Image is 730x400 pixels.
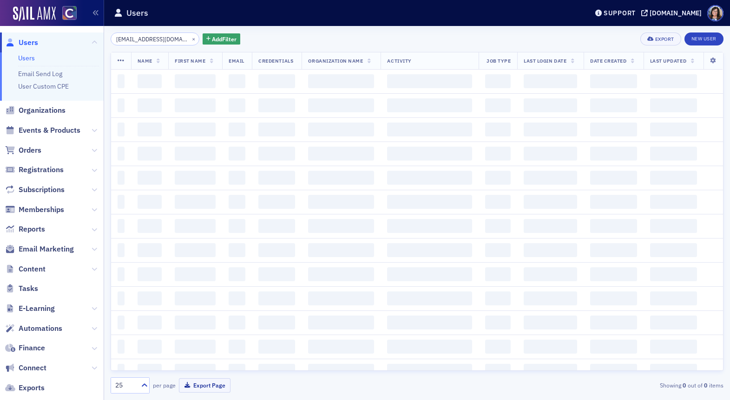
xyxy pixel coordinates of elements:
[175,195,216,209] span: ‌
[175,58,205,64] span: First Name
[485,74,511,88] span: ‌
[118,340,125,354] span: ‌
[387,243,472,257] span: ‌
[590,219,637,233] span: ‌
[524,267,577,281] span: ‌
[308,58,363,64] span: Organization Name
[387,58,411,64] span: Activity
[19,185,65,195] span: Subscriptions
[19,224,45,234] span: Reports
[524,58,566,64] span: Last Login Date
[703,381,709,389] strong: 0
[229,123,245,136] span: ‌
[650,291,697,305] span: ‌
[308,340,374,354] span: ‌
[387,291,472,305] span: ‌
[229,267,245,281] span: ‌
[308,267,374,281] span: ‌
[387,171,472,185] span: ‌
[650,340,697,354] span: ‌
[5,205,64,215] a: Memberships
[650,267,697,281] span: ‌
[138,364,162,378] span: ‌
[641,10,705,16] button: [DOMAIN_NAME]
[308,123,374,136] span: ‌
[590,171,637,185] span: ‌
[524,147,577,161] span: ‌
[229,316,245,329] span: ‌
[590,74,637,88] span: ‌
[485,171,511,185] span: ‌
[138,147,162,161] span: ‌
[229,171,245,185] span: ‌
[258,291,295,305] span: ‌
[118,267,125,281] span: ‌
[485,291,511,305] span: ‌
[212,35,237,43] span: Add Filter
[650,98,697,112] span: ‌
[650,9,702,17] div: [DOMAIN_NAME]
[485,364,511,378] span: ‌
[175,267,216,281] span: ‌
[308,195,374,209] span: ‌
[308,316,374,329] span: ‌
[590,316,637,329] span: ‌
[138,195,162,209] span: ‌
[5,284,38,294] a: Tasks
[650,364,697,378] span: ‌
[18,54,35,62] a: Users
[118,291,125,305] span: ‌
[118,74,125,88] span: ‌
[650,219,697,233] span: ‌
[387,219,472,233] span: ‌
[19,38,38,48] span: Users
[175,147,216,161] span: ‌
[485,267,511,281] span: ‌
[485,316,511,329] span: ‌
[138,123,162,136] span: ‌
[308,147,374,161] span: ‌
[387,147,472,161] span: ‌
[487,58,511,64] span: Job Type
[118,364,125,378] span: ‌
[19,244,74,254] span: Email Marketing
[640,32,681,45] button: Export
[13,6,56,21] img: SailAMX
[258,340,295,354] span: ‌
[175,291,216,305] span: ‌
[308,219,374,233] span: ‌
[650,243,697,257] span: ‌
[387,316,472,329] span: ‌
[308,364,374,378] span: ‌
[650,74,697,88] span: ‌
[175,219,216,233] span: ‌
[485,243,511,257] span: ‌
[590,147,637,161] span: ‌
[19,264,46,274] span: Content
[229,98,245,112] span: ‌
[655,37,674,42] div: Export
[138,98,162,112] span: ‌
[5,363,46,373] a: Connect
[19,383,45,393] span: Exports
[138,267,162,281] span: ‌
[19,145,41,155] span: Orders
[524,98,577,112] span: ‌
[118,171,125,185] span: ‌
[19,125,80,135] span: Events & Products
[19,205,64,215] span: Memberships
[526,381,723,389] div: Showing out of items
[5,303,55,314] a: E-Learning
[258,195,295,209] span: ‌
[175,74,216,88] span: ‌
[153,381,176,389] label: per page
[5,185,65,195] a: Subscriptions
[590,291,637,305] span: ‌
[138,74,162,88] span: ‌
[524,340,577,354] span: ‌
[590,123,637,136] span: ‌
[308,74,374,88] span: ‌
[229,74,245,88] span: ‌
[387,74,472,88] span: ‌
[308,171,374,185] span: ‌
